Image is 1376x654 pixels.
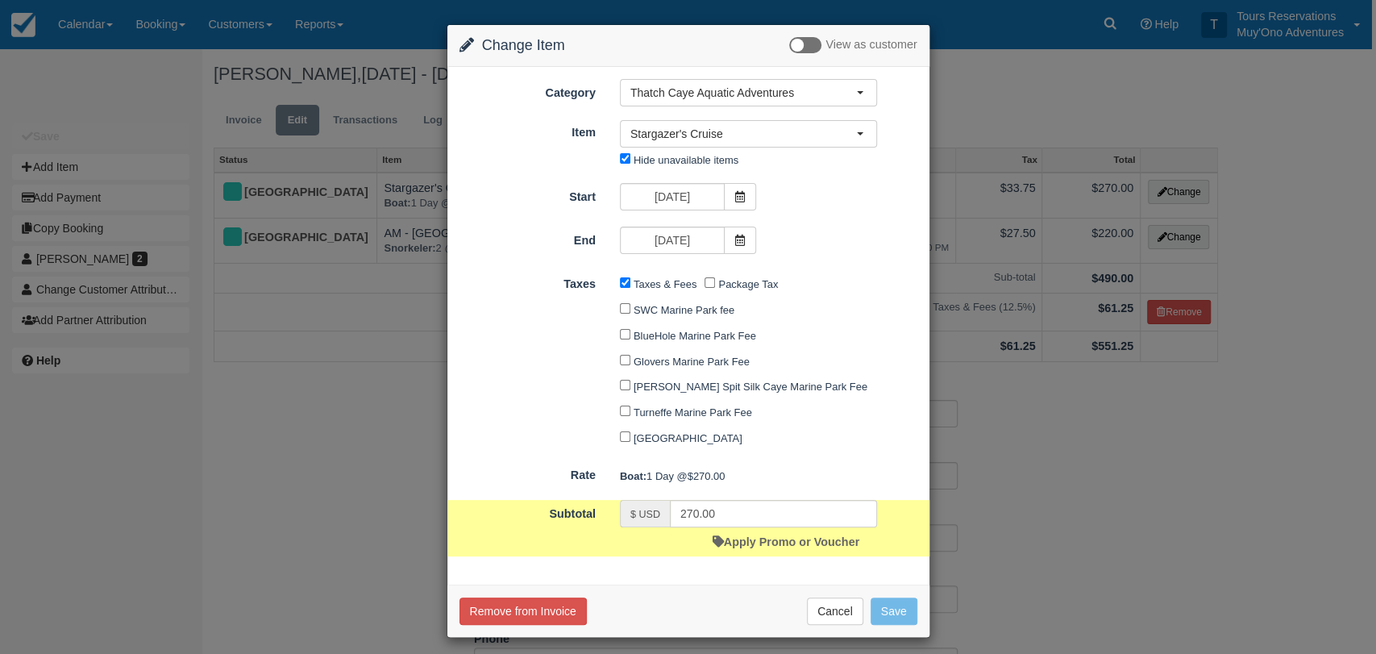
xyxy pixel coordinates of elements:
[634,432,742,444] label: [GEOGRAPHIC_DATA]
[447,500,608,523] label: Subtotal
[807,598,863,625] button: Cancel
[871,598,917,625] button: Save
[447,119,608,141] label: Item
[634,154,738,166] label: Hide unavailable items
[634,330,756,342] label: BlueHole Marine Park Fee
[634,304,734,316] label: SWC Marine Park fee
[630,126,856,142] span: Stargazer's Cruise
[630,85,856,101] span: Thatch Caye Aquatic Adventures
[713,535,859,548] a: Apply Promo or Voucher
[634,406,752,419] label: Turneffe Marine Park Fee
[447,270,608,293] label: Taxes
[459,598,587,625] button: Remove from Invoice
[620,79,877,106] button: Thatch Caye Aquatic Adventures
[825,39,917,52] span: View as customer
[630,509,660,520] small: $ USD
[447,461,608,484] label: Rate
[634,381,867,393] label: [PERSON_NAME] Spit Silk Caye Marine Park Fee
[634,356,750,368] label: Glovers Marine Park Fee
[620,470,646,482] strong: Boat
[447,79,608,102] label: Category
[447,227,608,249] label: End
[447,183,608,206] label: Start
[482,37,565,53] span: Change Item
[634,278,696,290] label: Taxes & Fees
[620,120,877,148] button: Stargazer's Cruise
[608,463,929,489] div: 1 Day @
[718,278,778,290] label: Package Tax
[688,470,725,482] span: $270.00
